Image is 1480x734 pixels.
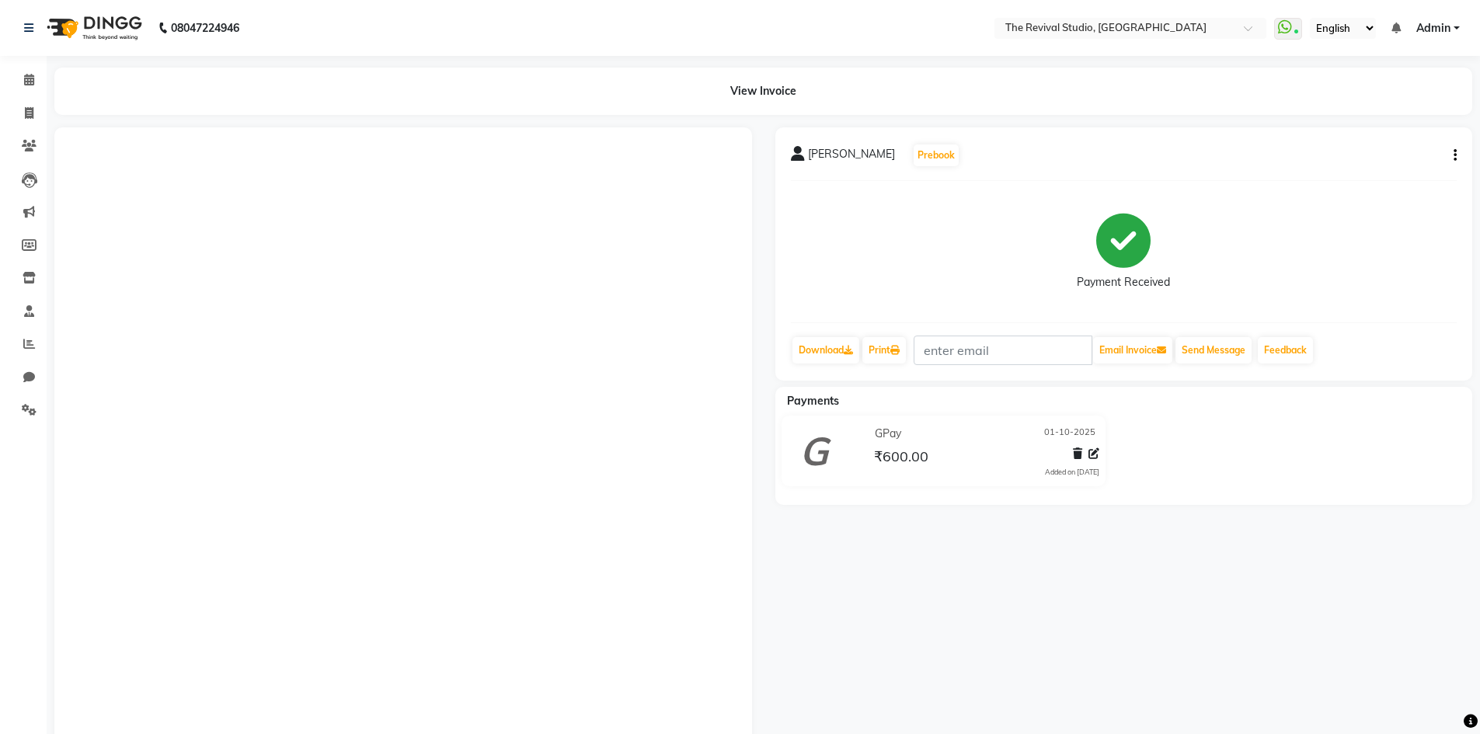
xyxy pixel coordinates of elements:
[787,394,839,408] span: Payments
[1175,337,1252,364] button: Send Message
[1077,274,1170,290] div: Payment Received
[1416,20,1450,37] span: Admin
[875,426,901,442] span: GPay
[54,68,1472,115] div: View Invoice
[874,447,928,469] span: ₹600.00
[40,6,146,50] img: logo
[1258,337,1313,364] a: Feedback
[808,146,895,168] span: [PERSON_NAME]
[914,336,1092,365] input: enter email
[1045,467,1099,478] div: Added on [DATE]
[171,6,239,50] b: 08047224946
[862,337,906,364] a: Print
[792,337,859,364] a: Download
[1044,426,1095,442] span: 01-10-2025
[914,144,959,166] button: Prebook
[1093,337,1172,364] button: Email Invoice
